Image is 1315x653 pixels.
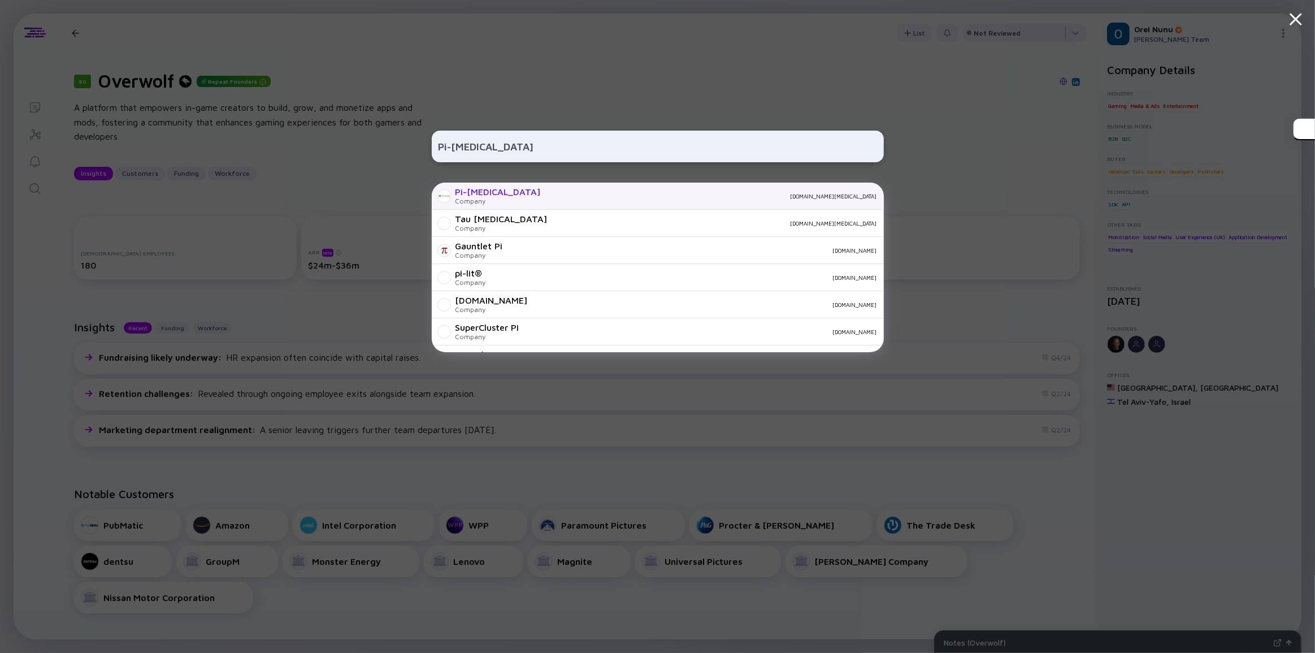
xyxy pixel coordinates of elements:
div: Company [455,197,541,205]
div: Company [455,332,519,341]
div: [DOMAIN_NAME][MEDICAL_DATA] [550,193,877,200]
div: [DOMAIN_NAME] [455,295,528,305]
div: Company [455,278,486,287]
div: Company [455,305,528,314]
div: pi-lit® [455,268,486,278]
div: Tau [MEDICAL_DATA] [455,214,548,224]
div: SuperCluster Pi [455,322,519,332]
div: Pi-xcels [455,349,488,360]
div: [DOMAIN_NAME] [528,328,877,335]
div: [DOMAIN_NAME] [537,301,877,308]
div: Pi-[MEDICAL_DATA] [455,187,541,197]
div: [DOMAIN_NAME] [512,247,877,254]
input: Search Company or Investor... [439,136,877,157]
div: Company [455,251,503,260]
div: Company [455,224,548,232]
div: Gauntlet Pi [455,241,503,251]
div: [DOMAIN_NAME] [495,274,877,281]
div: [DOMAIN_NAME][MEDICAL_DATA] [557,220,877,227]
